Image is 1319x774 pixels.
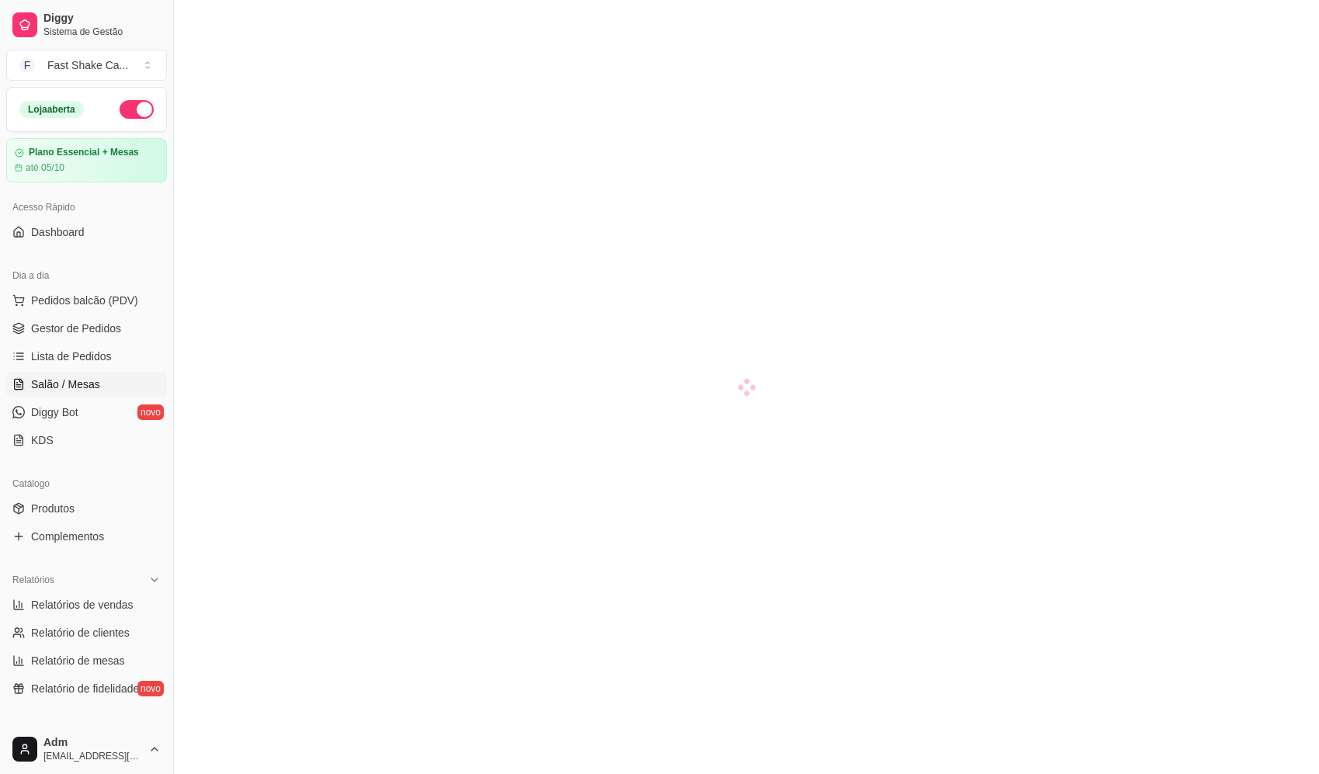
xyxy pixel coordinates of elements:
span: Relatório de fidelidade [31,681,139,696]
div: Acesso Rápido [6,195,167,220]
div: Loja aberta [19,101,84,118]
div: Gerenciar [6,720,167,744]
span: Produtos [31,501,75,516]
span: Relatório de clientes [31,625,130,640]
a: Relatório de fidelidadenovo [6,676,167,701]
span: Relatório de mesas [31,653,125,668]
span: F [19,57,35,73]
a: DiggySistema de Gestão [6,6,167,43]
span: Relatórios de vendas [31,597,134,613]
a: Plano Essencial + Mesasaté 05/10 [6,138,167,182]
span: Complementos [31,529,104,544]
a: Relatório de clientes [6,620,167,645]
span: Dashboard [31,224,85,240]
div: Catálogo [6,471,167,496]
span: Pedidos balcão (PDV) [31,293,138,308]
a: Salão / Mesas [6,372,167,397]
a: Diggy Botnovo [6,400,167,425]
span: Diggy [43,12,161,26]
button: Select a team [6,50,167,81]
span: Diggy Bot [31,404,78,420]
a: Lista de Pedidos [6,344,167,369]
span: Lista de Pedidos [31,349,112,364]
button: Pedidos balcão (PDV) [6,288,167,313]
div: Dia a dia [6,263,167,288]
article: Plano Essencial + Mesas [29,147,139,158]
a: Complementos [6,524,167,549]
button: Alterar Status [120,100,154,119]
span: Sistema de Gestão [43,26,161,38]
span: Adm [43,736,142,750]
span: Salão / Mesas [31,377,100,392]
span: [EMAIL_ADDRESS][DOMAIN_NAME] [43,750,142,762]
span: Relatórios [12,574,54,586]
a: Relatórios de vendas [6,592,167,617]
a: Dashboard [6,220,167,245]
article: até 05/10 [26,161,64,174]
div: Fast Shake Ca ... [47,57,128,73]
span: Gestor de Pedidos [31,321,121,336]
a: Produtos [6,496,167,521]
span: KDS [31,432,54,448]
a: Gestor de Pedidos [6,316,167,341]
a: KDS [6,428,167,453]
a: Relatório de mesas [6,648,167,673]
button: Adm[EMAIL_ADDRESS][DOMAIN_NAME] [6,731,167,768]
